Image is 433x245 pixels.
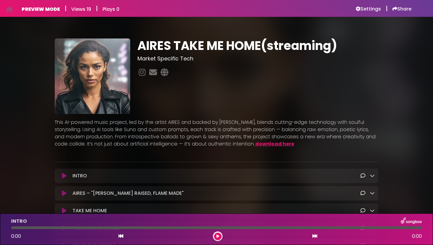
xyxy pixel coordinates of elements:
[22,6,60,12] h6: PREVIEW MODE
[356,6,381,12] a: Settings
[255,140,294,147] a: download here
[137,55,378,62] h3: Market Specific Tech
[386,5,388,12] h5: |
[55,38,130,114] img: nY8tuuUUROaZ0ycu6YtA
[412,233,422,240] span: 0:00
[392,6,411,12] a: Share
[72,172,87,179] p: INTRO
[11,218,27,225] p: INTRO
[11,233,21,240] span: 0:00
[103,6,119,12] h6: Plays 0
[72,207,107,214] p: TAKE ME HOME
[71,6,91,12] h6: Views 19
[137,38,378,53] h1: AIRES TAKE ME HOME(streaming)
[55,119,378,148] p: This AI-powered music project, led by the artist AIRES and backed by [PERSON_NAME], blends cuttin...
[401,217,422,225] img: songbox-logo-white.png
[72,190,184,197] p: AIRES – "[PERSON_NAME] RAISED, FLAME MADE"
[96,5,98,12] h5: |
[65,5,66,12] h5: |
